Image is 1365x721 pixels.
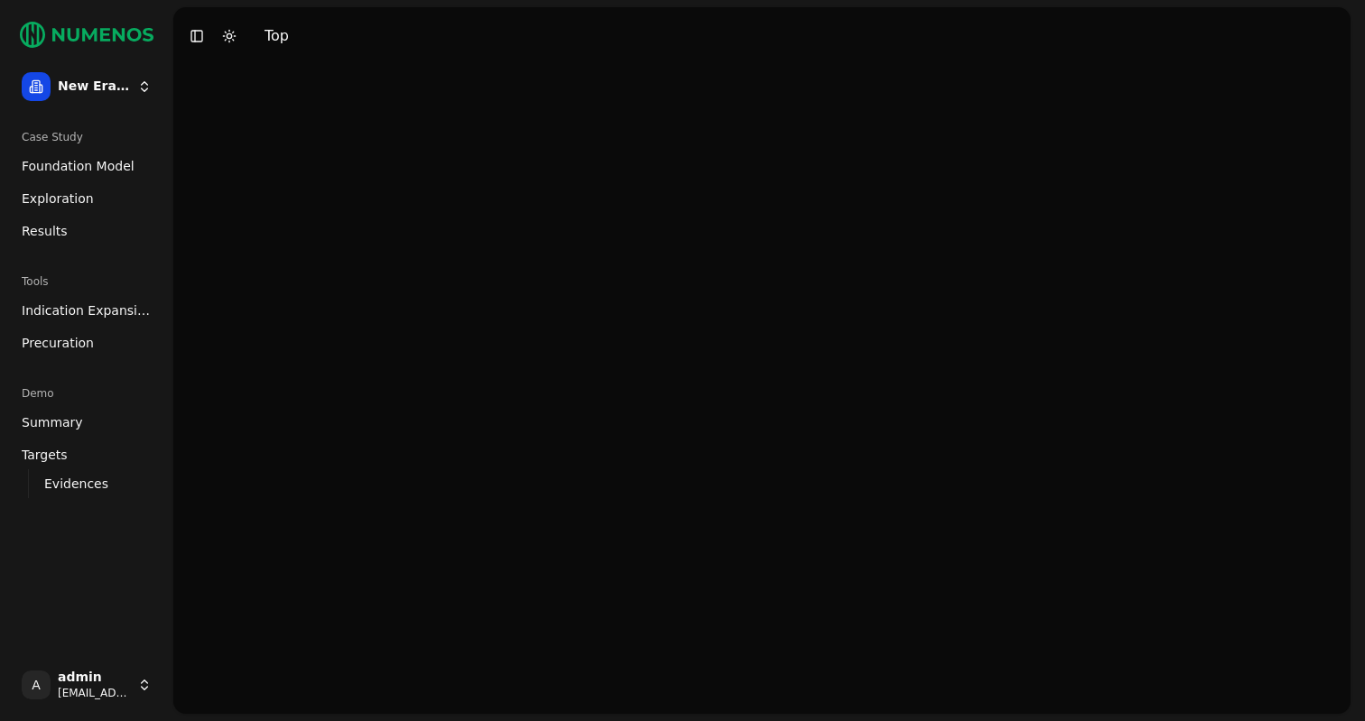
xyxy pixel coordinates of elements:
a: Foundation Model [14,152,159,180]
a: Targets [14,440,159,469]
div: Top [265,25,289,47]
div: Case Study [14,123,159,152]
span: Targets [22,446,68,464]
a: Results [14,217,159,245]
a: Precuration [14,328,159,357]
div: Tools [14,267,159,296]
button: Toggle Sidebar [184,23,209,49]
a: Exploration [14,184,159,213]
span: Foundation Model [22,157,135,175]
span: Exploration [22,189,94,208]
span: Indication Expansion [22,301,152,319]
div: Demo [14,379,159,408]
span: Summary [22,413,83,431]
a: Indication Expansion [14,296,159,325]
span: Evidences [44,475,108,493]
span: admin [58,670,130,686]
span: New Era Therapeutics [58,79,130,95]
a: Evidences [37,471,137,496]
button: Toggle Dark Mode [217,23,242,49]
a: Summary [14,408,159,437]
button: New Era Therapeutics [14,65,159,108]
span: Precuration [22,334,94,352]
button: Aadmin[EMAIL_ADDRESS] [14,663,159,707]
span: Results [22,222,68,240]
span: A [22,670,51,699]
span: [EMAIL_ADDRESS] [58,686,130,700]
